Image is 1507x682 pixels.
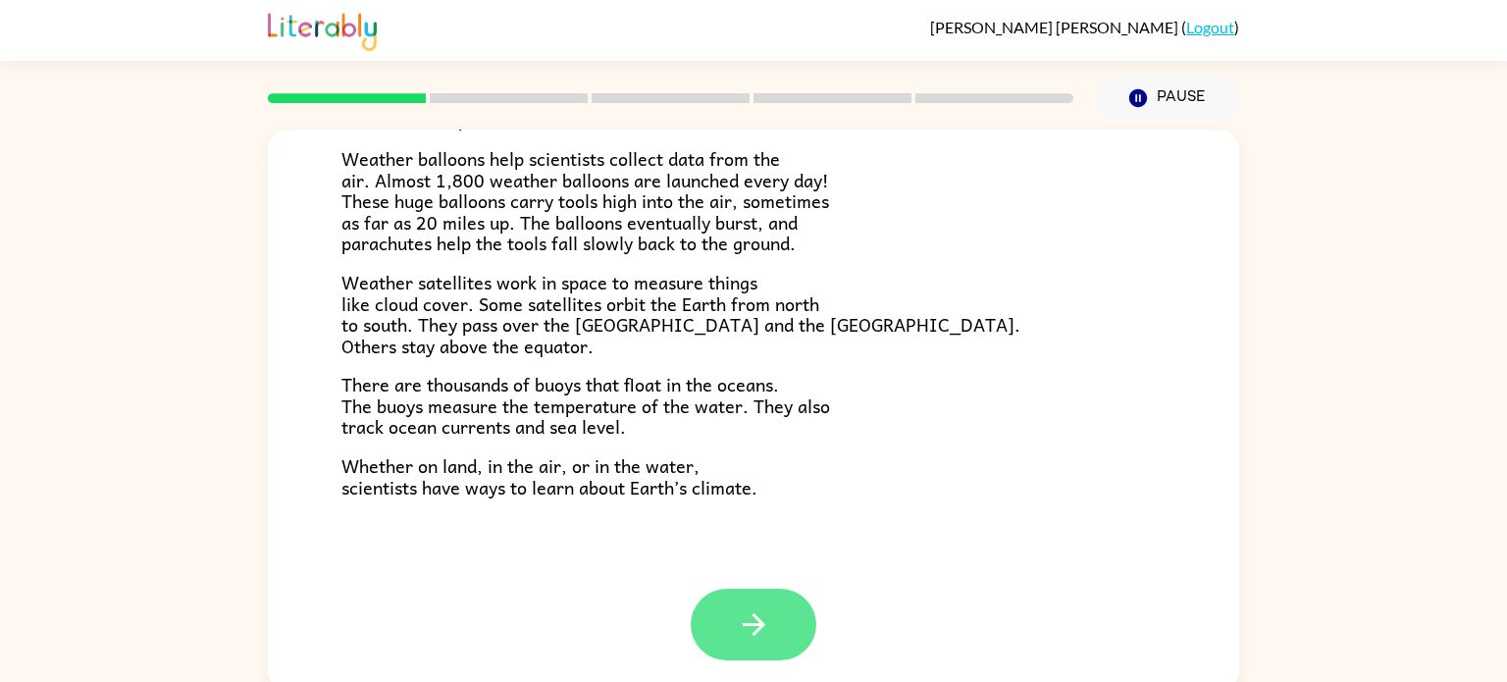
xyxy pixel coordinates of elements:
[341,370,830,441] span: There are thousands of buoys that float in the oceans. The buoys measure the temperature of the w...
[930,18,1239,36] div: ( )
[930,18,1181,36] span: [PERSON_NAME] [PERSON_NAME]
[1097,76,1239,121] button: Pause
[1186,18,1234,36] a: Logout
[341,451,757,501] span: Whether on land, in the air, or in the water, scientists have ways to learn about Earth’s climate.
[268,8,377,51] img: Literably
[341,144,829,257] span: Weather balloons help scientists collect data from the air. Almost 1,800 weather balloons are lau...
[341,268,1020,360] span: Weather satellites work in space to measure things like cloud cover. Some satellites orbit the Ea...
